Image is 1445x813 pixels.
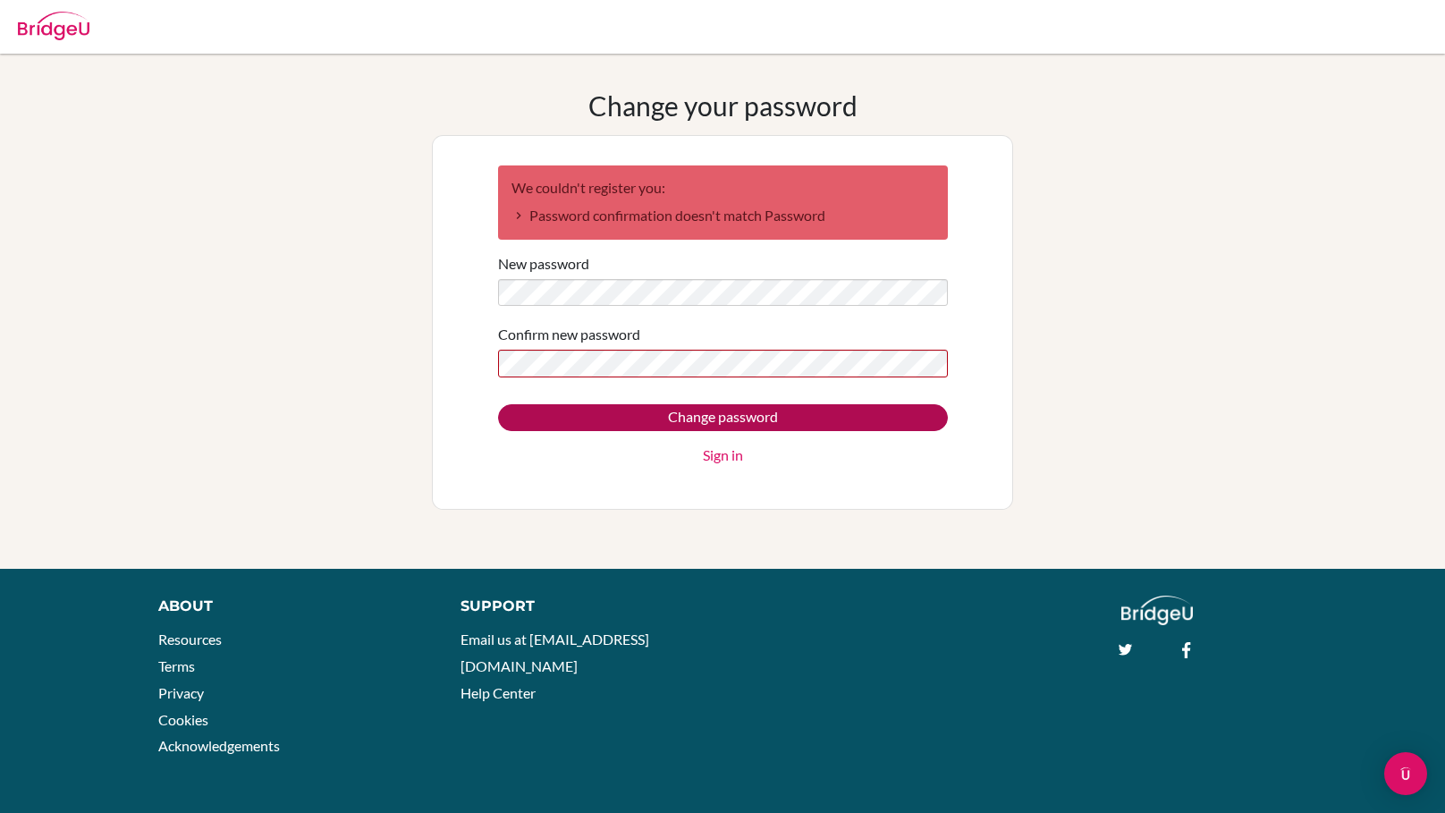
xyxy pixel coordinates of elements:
a: Acknowledgements [158,737,280,754]
img: logo_white@2x-f4f0deed5e89b7ecb1c2cc34c3e3d731f90f0f143d5ea2071677605dd97b5244.png [1121,596,1194,625]
a: Terms [158,657,195,674]
label: New password [498,253,589,275]
h1: Change your password [588,89,858,122]
a: Cookies [158,711,208,728]
div: Open Intercom Messenger [1384,752,1427,795]
input: Change password [498,404,948,431]
div: About [158,596,420,617]
a: Help Center [461,684,536,701]
label: Confirm new password [498,324,640,345]
a: Sign in [703,445,743,466]
img: Bridge-U [18,12,89,40]
h2: We couldn't register you: [511,179,934,196]
li: Password confirmation doesn't match Password [511,205,934,226]
a: Email us at [EMAIL_ADDRESS][DOMAIN_NAME] [461,631,649,674]
div: Support [461,596,703,617]
a: Privacy [158,684,204,701]
a: Resources [158,631,222,648]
